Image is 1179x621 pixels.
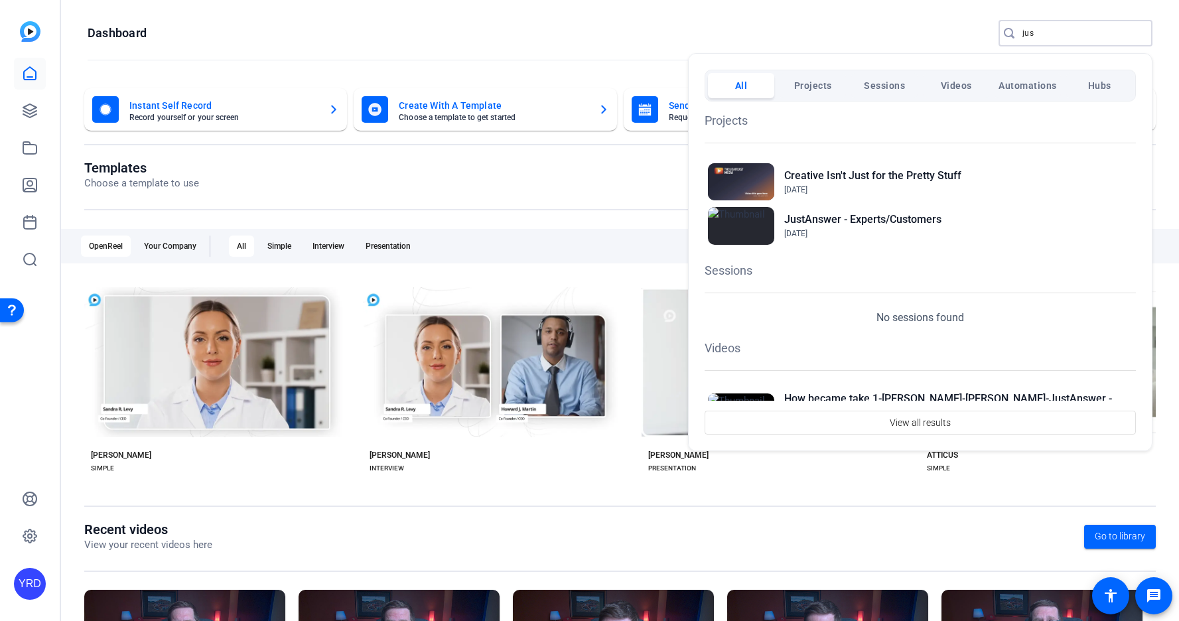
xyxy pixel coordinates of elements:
img: Thumbnail [708,207,774,244]
img: Thumbnail [708,163,774,200]
button: View all results [705,411,1136,435]
span: Hubs [1088,74,1111,98]
img: Thumbnail [708,393,774,431]
h2: Creative Isn't Just for the Pretty Stuff [784,168,961,184]
span: View all results [890,410,951,435]
span: Videos [941,74,972,98]
span: [DATE] [784,229,807,238]
span: [DATE] [784,185,807,194]
span: All [735,74,748,98]
span: Sessions [864,74,905,98]
h1: Sessions [705,261,1136,279]
h1: Projects [705,111,1136,129]
span: Projects [794,74,832,98]
h2: How became take 1-[PERSON_NAME]-[PERSON_NAME]-JustAnswer - Experts-Customers-2023-11-02-11-36-23-... [784,391,1133,423]
p: No sessions found [876,310,964,326]
h2: JustAnswer - Experts/Customers [784,212,941,228]
h1: Videos [705,339,1136,357]
span: Automations [999,74,1057,98]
